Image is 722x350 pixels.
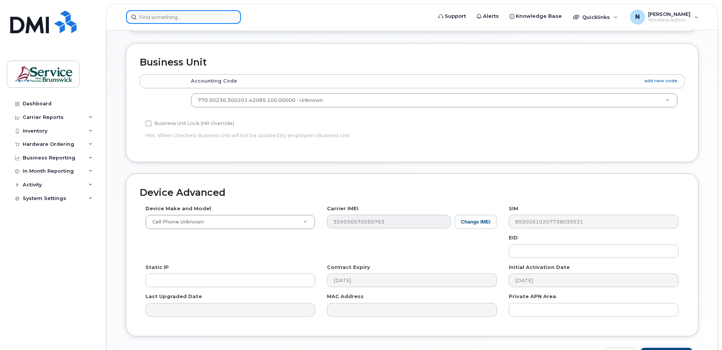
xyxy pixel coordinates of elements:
label: Initial Activation Date [509,264,570,271]
span: Support [445,12,466,20]
span: Wireless Admin [648,17,691,23]
span: Quicklinks [582,14,610,20]
a: Knowledge Base [504,9,567,24]
span: Cell Phone Unknown [148,219,204,225]
a: Support [433,9,471,24]
label: Device Make and Model [145,205,211,212]
a: add new code [644,78,677,84]
input: Find something... [126,10,241,24]
a: Alerts [471,9,504,24]
label: SIM [509,205,518,212]
span: 770.50236.300201.42085.100.00000 - Unknown [198,97,323,103]
label: Last Upgraded Date [145,293,202,300]
label: Carrier IMEI [327,205,358,212]
th: Accounting Code [184,74,684,88]
p: Hint: When checked, Business Unit will not be updated by employee's Business Unit [145,132,497,139]
span: N [635,12,640,22]
label: Private APN Area [509,293,556,300]
div: Nicole Bianchi [625,9,704,25]
a: Cell Phone Unknown [146,215,315,229]
span: [PERSON_NAME] [648,11,691,17]
a: 770.50236.300201.42085.100.00000 - Unknown [191,94,677,107]
div: Quicklinks [568,9,623,25]
h2: Business Unit [140,57,684,68]
label: Contract Expiry [327,264,370,271]
label: Business Unit Lock (HR Override) [145,119,234,128]
label: Static IP [145,264,169,271]
label: MAC Address [327,293,364,300]
input: Business Unit Lock (HR Override) [145,120,152,127]
label: EID [509,234,518,241]
h2: Device Advanced [140,187,684,198]
span: Knowledge Base [516,12,562,20]
span: Alerts [483,12,499,20]
button: Change IMEI [455,215,497,229]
